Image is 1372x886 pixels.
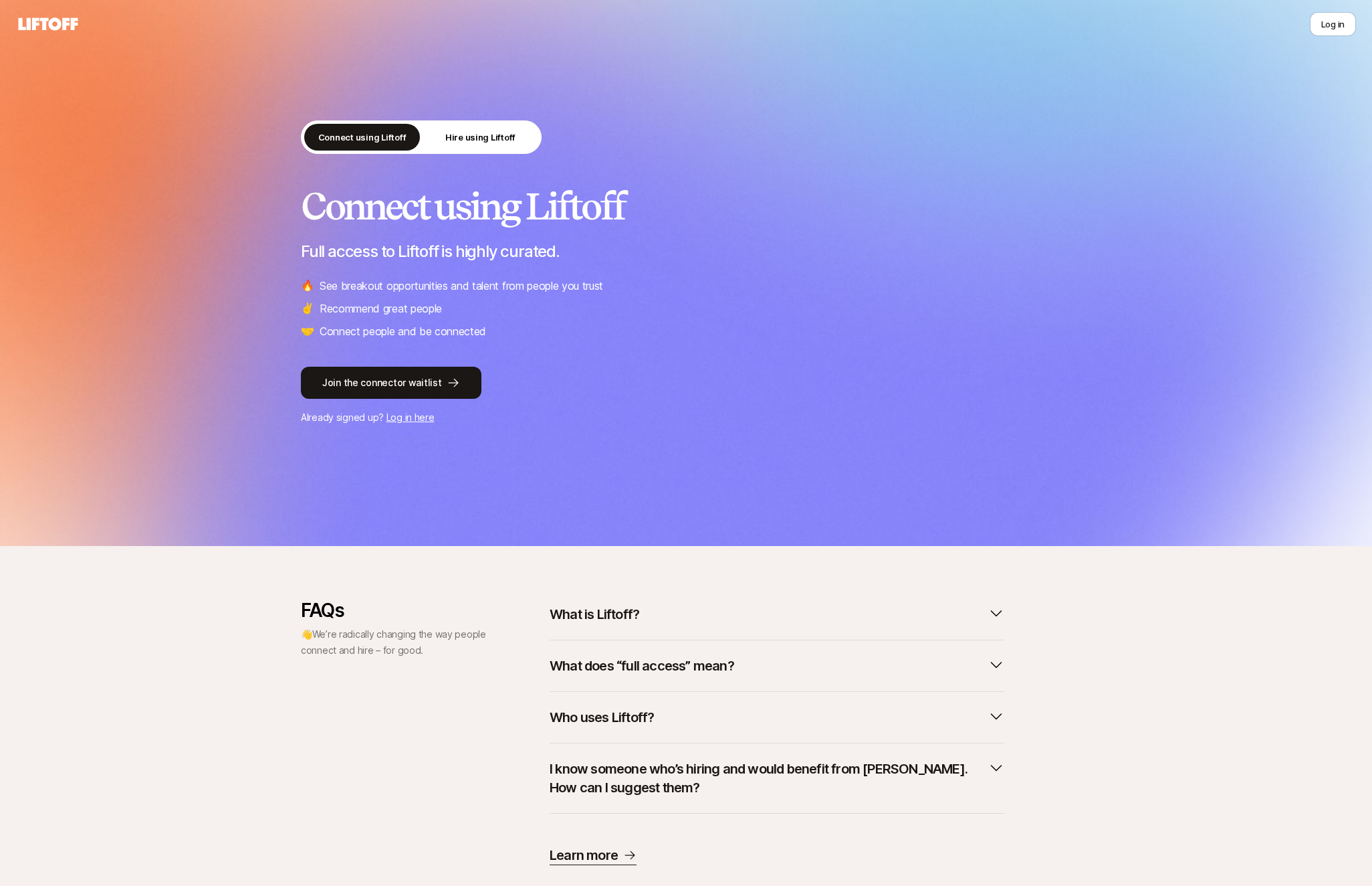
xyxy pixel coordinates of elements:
[550,605,639,624] p: What is Liftoff?
[301,367,1071,399] a: Join the connector waitlist
[550,754,1004,802] button: I know someone who’s hiring and would benefit from [PERSON_NAME]. How can I suggest them?
[301,628,486,656] span: We’re radically changing the way people connect and hire – for good.
[301,300,314,317] span: ✌️
[301,186,1071,226] h2: Connect using Liftoff
[301,242,1071,261] p: Full access to Liftoff is highly curated.
[301,367,481,399] button: Join the connector waitlist
[550,708,654,727] p: Who uses Liftoff?
[301,323,314,340] span: 🤝
[301,600,488,621] p: FAQs
[550,846,618,865] p: Learn more
[445,130,516,144] p: Hire using Liftoff
[550,846,637,865] a: Learn more
[550,703,1004,732] button: Who uses Liftoff?
[301,277,314,294] span: 🔥
[320,277,603,294] p: See breakout opportunities and talent from people you trust
[301,410,1071,426] p: Already signed up?
[301,626,488,658] p: 👋
[1310,12,1356,36] button: Log in
[320,323,486,340] p: Connect people and be connected
[550,600,1004,629] button: What is Liftoff?
[550,651,1004,681] button: What does “full access” mean?
[318,130,407,144] p: Connect using Liftoff
[386,412,435,423] a: Log in here
[320,300,442,317] p: Recommend great people
[550,656,734,675] p: What does “full access” mean?
[550,760,983,797] p: I know someone who’s hiring and would benefit from [PERSON_NAME]. How can I suggest them?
